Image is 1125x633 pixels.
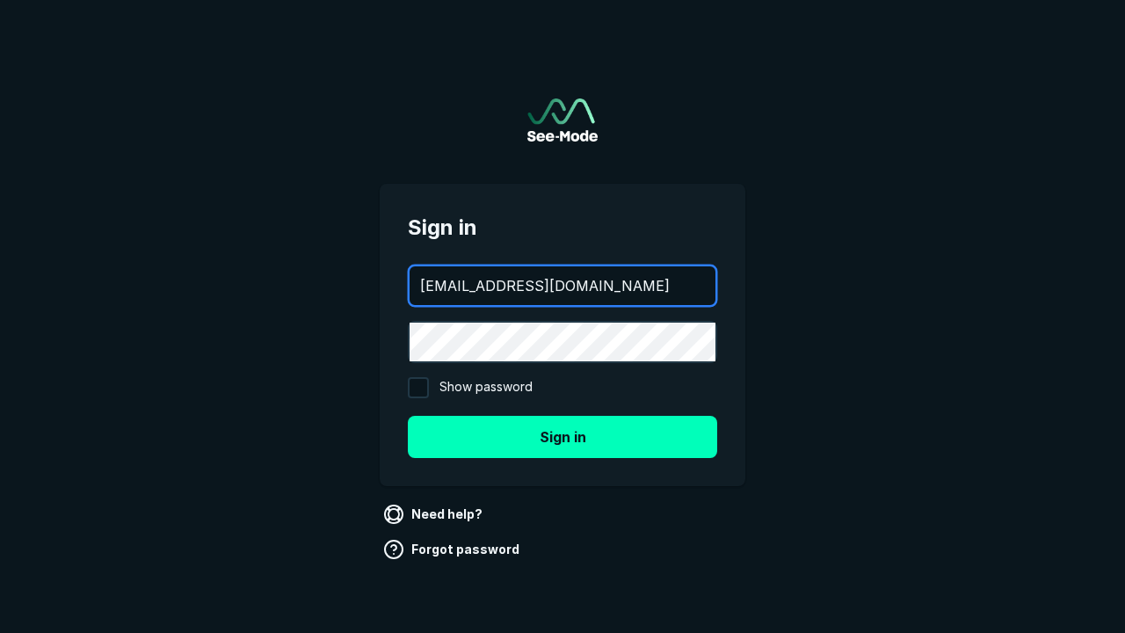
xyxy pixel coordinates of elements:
[439,377,533,398] span: Show password
[408,416,717,458] button: Sign in
[527,98,598,142] a: Go to sign in
[380,500,490,528] a: Need help?
[527,98,598,142] img: See-Mode Logo
[380,535,526,564] a: Forgot password
[410,266,715,305] input: your@email.com
[408,212,717,244] span: Sign in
